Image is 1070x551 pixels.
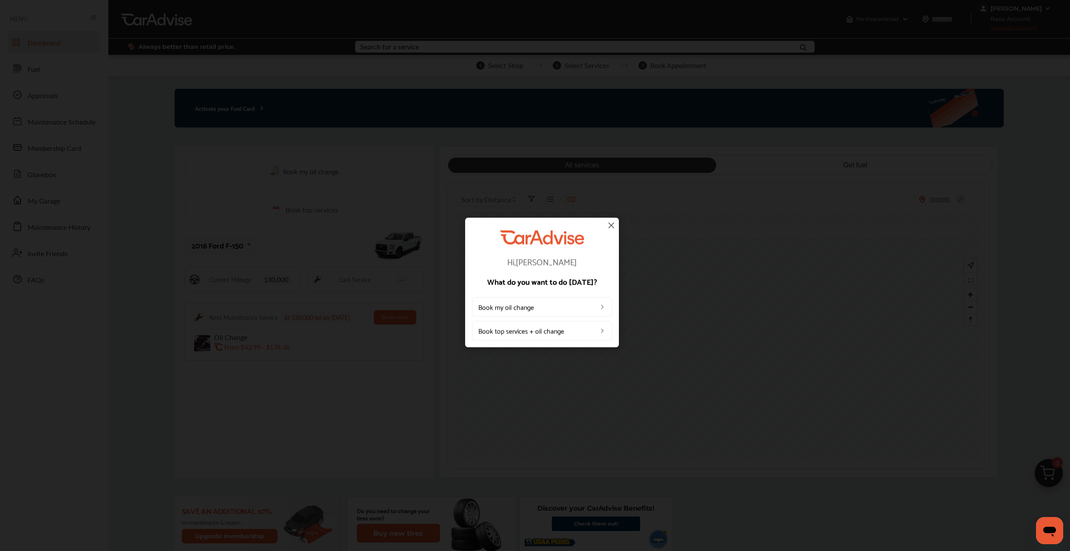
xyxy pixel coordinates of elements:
[606,220,616,230] img: close-icon.a004319c.svg
[472,297,612,316] a: Book my oil change
[599,327,606,334] img: left_arrow_icon.0f472efe.svg
[500,230,584,244] img: CarAdvise Logo
[599,303,606,310] img: left_arrow_icon.0f472efe.svg
[472,277,612,285] p: What do you want to do [DATE]?
[1036,517,1063,544] iframe: Button to launch messaging window
[472,321,612,340] a: Book top services + oil change
[472,257,612,266] p: Hi, [PERSON_NAME]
